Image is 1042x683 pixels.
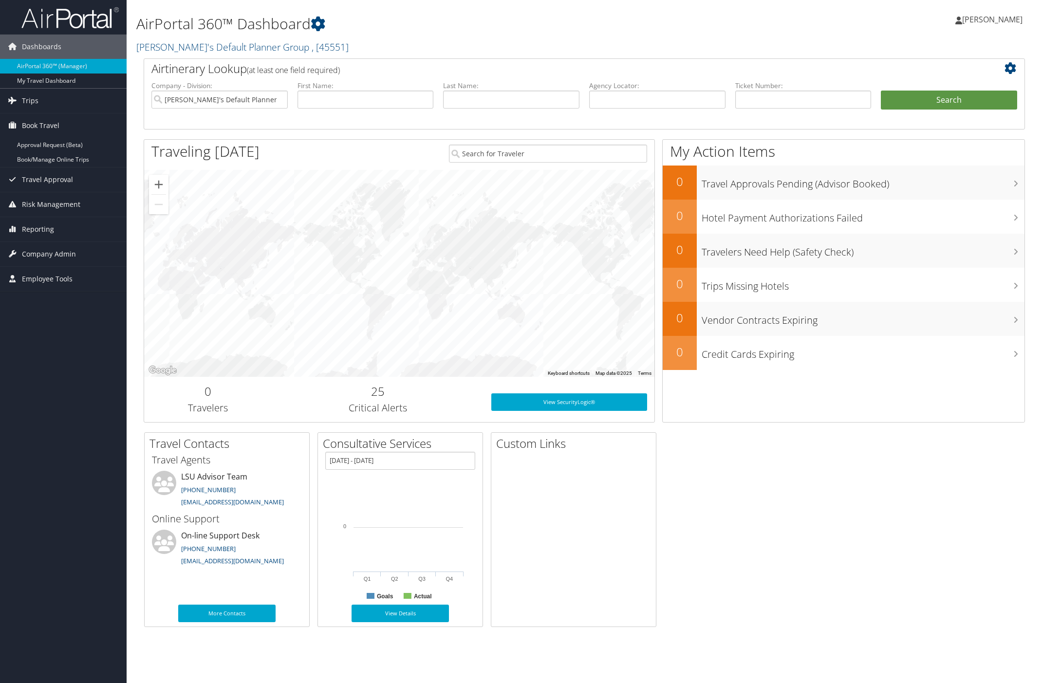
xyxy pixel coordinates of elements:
[735,81,872,91] label: Ticket Number:
[449,145,647,163] input: Search for Traveler
[147,471,307,511] li: LSU Advisor Team
[548,370,590,377] button: Keyboard shortcuts
[663,234,1024,268] a: 0Travelers Need Help (Safety Check)
[702,343,1024,361] h3: Credit Cards Expiring
[151,81,288,91] label: Company - Division:
[22,267,73,291] span: Employee Tools
[247,65,340,75] span: (at least one field required)
[147,364,179,377] img: Google
[595,370,632,376] span: Map data ©2025
[312,40,349,54] span: , [ 45551 ]
[147,530,307,570] li: On-line Support Desk
[663,141,1024,162] h1: My Action Items
[352,605,449,622] a: View Details
[663,302,1024,336] a: 0Vendor Contracts Expiring
[702,172,1024,191] h3: Travel Approvals Pending (Advisor Booked)
[702,240,1024,259] h3: Travelers Need Help (Safety Check)
[491,393,647,411] a: View SecurityLogic®
[151,401,264,415] h3: Travelers
[663,200,1024,234] a: 0Hotel Payment Authorizations Failed
[377,593,393,600] text: Goals
[136,14,734,34] h1: AirPortal 360™ Dashboard
[343,523,346,529] tspan: 0
[702,275,1024,293] h3: Trips Missing Hotels
[663,268,1024,302] a: 0Trips Missing Hotels
[22,217,54,241] span: Reporting
[181,498,284,506] a: [EMAIL_ADDRESS][DOMAIN_NAME]
[149,435,309,452] h2: Travel Contacts
[152,453,302,467] h3: Travel Agents
[152,512,302,526] h3: Online Support
[279,401,477,415] h3: Critical Alerts
[279,383,477,400] h2: 25
[22,35,61,59] span: Dashboards
[446,576,453,582] text: Q4
[638,370,651,376] a: Terms (opens in new tab)
[702,206,1024,225] h3: Hotel Payment Authorizations Failed
[663,310,697,326] h2: 0
[663,344,697,360] h2: 0
[702,309,1024,327] h3: Vendor Contracts Expiring
[22,167,73,192] span: Travel Approval
[22,89,38,113] span: Trips
[663,241,697,258] h2: 0
[147,364,179,377] a: Open this area in Google Maps (opens a new window)
[151,141,260,162] h1: Traveling [DATE]
[22,192,80,217] span: Risk Management
[443,81,579,91] label: Last Name:
[391,576,398,582] text: Q2
[496,435,656,452] h2: Custom Links
[22,113,59,138] span: Book Travel
[663,207,697,224] h2: 0
[149,175,168,194] button: Zoom in
[589,81,726,91] label: Agency Locator:
[323,435,483,452] h2: Consultative Services
[136,40,349,54] a: [PERSON_NAME]'s Default Planner Group
[21,6,119,29] img: airportal-logo.png
[663,276,697,292] h2: 0
[418,576,426,582] text: Q3
[663,166,1024,200] a: 0Travel Approvals Pending (Advisor Booked)
[962,14,1023,25] span: [PERSON_NAME]
[181,544,236,553] a: [PHONE_NUMBER]
[151,60,944,77] h2: Airtinerary Lookup
[414,593,432,600] text: Actual
[22,242,76,266] span: Company Admin
[181,556,284,565] a: [EMAIL_ADDRESS][DOMAIN_NAME]
[298,81,434,91] label: First Name:
[364,576,371,582] text: Q1
[663,173,697,190] h2: 0
[178,605,276,622] a: More Contacts
[151,383,264,400] h2: 0
[149,195,168,214] button: Zoom out
[663,336,1024,370] a: 0Credit Cards Expiring
[881,91,1017,110] button: Search
[181,485,236,494] a: [PHONE_NUMBER]
[955,5,1032,34] a: [PERSON_NAME]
